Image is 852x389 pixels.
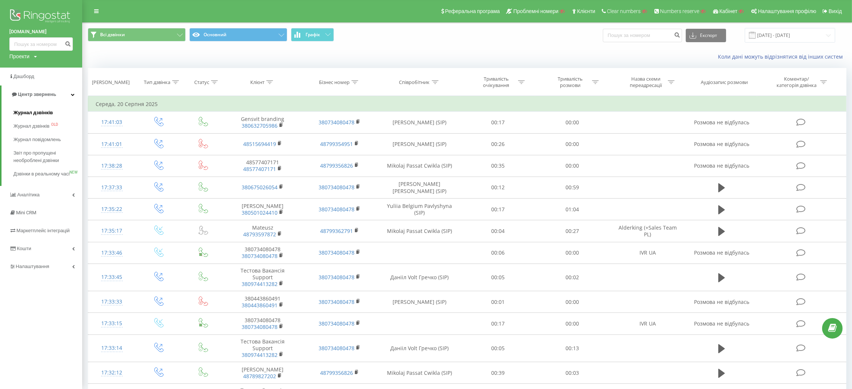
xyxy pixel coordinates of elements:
span: Аналiтика [17,192,40,197]
a: Коли дані можуть відрізнятися вiд інших систем [718,53,846,60]
td: Mikolaj Passat Cwikla (SIP) [378,362,461,384]
button: Графік [291,28,334,41]
a: Звіт про пропущені необроблені дзвінки [13,146,82,167]
td: Тестова Вакансія Support [224,334,301,362]
span: Дашборд [13,74,34,79]
td: Gensvit branding [224,112,301,133]
a: 380675026054 [242,184,278,191]
td: [PERSON_NAME] [224,362,301,384]
a: 380501024410 [242,209,278,216]
span: Вихід [829,8,842,14]
div: Клієнт [250,79,264,85]
span: Центр звернень [18,91,56,97]
td: Данііл Volt Гречко (SIP) [378,264,461,291]
span: Кабінет [719,8,738,14]
td: IVR UA [609,242,686,264]
span: Журнал дзвінків [13,122,49,130]
span: Розмова не відбулась [694,320,749,327]
a: Журнал повідомлень [13,133,82,146]
button: Основний [189,28,287,41]
a: 380734080478 [319,345,354,352]
td: 00:00 [535,242,609,264]
span: Розмова не відбулась [694,298,749,305]
a: 380734080478 [319,274,354,281]
a: 380734080478 [242,323,278,330]
span: Реферальна програма [445,8,500,14]
td: 00:05 [461,334,535,362]
span: Mini CRM [16,210,36,215]
span: Налаштування профілю [758,8,816,14]
span: Дзвінки в реальному часі [13,170,69,178]
a: Центр звернень [1,85,82,103]
td: 00:13 [535,334,609,362]
td: 380734080478 [224,242,301,264]
div: Статус [194,79,209,85]
div: Коментар/категорія дзвінка [775,76,818,88]
a: 48799356826 [320,162,353,169]
div: 17:41:01 [96,137,128,152]
a: 48793597872 [243,231,276,238]
a: 380443860491 [242,302,278,309]
a: Журнал дзвінків [13,106,82,119]
a: 48799356826 [320,369,353,376]
td: 00:59 [535,177,609,198]
div: [PERSON_NAME] [92,79,130,85]
a: 380734080478 [319,249,354,256]
div: 17:33:14 [96,341,128,355]
td: 00:27 [535,220,609,242]
td: 00:35 [461,155,535,177]
span: Журнал дзвінків [13,109,53,116]
td: 48577407171 [224,155,301,177]
td: Тестова Вакансія Support [224,264,301,291]
a: 48799354951 [320,140,353,147]
a: 380734080478 [319,206,354,213]
a: 380734080478 [242,252,278,259]
button: Експорт [686,29,726,42]
div: Тривалість розмови [550,76,590,88]
td: Данііл Volt Гречко (SIP) [378,334,461,362]
td: 00:17 [461,313,535,334]
span: Клієнти [577,8,595,14]
div: Тип дзвінка [144,79,170,85]
div: Тривалість очікування [476,76,516,88]
td: 00:00 [535,112,609,133]
td: 00:17 [461,112,535,133]
span: Всі дзвінки [100,32,125,38]
span: Маркетплейс інтеграцій [16,228,70,233]
span: Розмова не відбулась [694,119,749,126]
a: [DOMAIN_NAME] [9,28,73,35]
span: Кошти [17,246,31,251]
td: 00:06 [461,242,535,264]
td: 00:00 [535,133,609,155]
div: Бізнес номер [319,79,350,85]
button: Всі дзвінки [88,28,186,41]
td: 00:00 [535,291,609,313]
div: 17:35:22 [96,202,128,217]
div: 17:37:33 [96,180,128,195]
a: 380734080478 [319,320,354,327]
div: Співробітник [399,79,430,85]
td: 00:26 [461,133,535,155]
td: 00:17 [461,199,535,220]
span: Графік [306,32,320,37]
td: Середа, 20 Серпня 2025 [88,97,846,112]
td: 00:12 [461,177,535,198]
div: Назва схеми переадресації [626,76,666,88]
td: 00:02 [535,264,609,291]
td: [PERSON_NAME] (SIP) [378,291,461,313]
span: Розмова не відбулась [694,249,749,256]
td: Mateusz [224,220,301,242]
div: 17:33:15 [96,316,128,331]
div: 17:32:12 [96,365,128,380]
div: Проекти [9,53,30,60]
td: 00:00 [535,313,609,334]
td: Yuliia Belgium Pavlyshyna (SIP) [378,199,461,220]
div: 17:33:33 [96,295,128,309]
td: [PERSON_NAME] (SIP) [378,133,461,155]
td: [PERSON_NAME] [224,199,301,220]
td: 00:00 [535,155,609,177]
td: 00:01 [461,291,535,313]
span: Звіт про пропущені необроблені дзвінки [13,149,78,164]
span: Numbers reserve [660,8,699,14]
div: 17:35:17 [96,224,128,238]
